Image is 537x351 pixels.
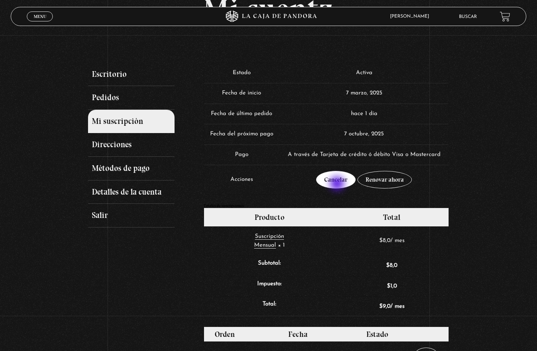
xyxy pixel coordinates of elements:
td: Acciones [204,165,279,194]
span: Estado [366,330,388,339]
span: $ [379,238,383,244]
td: Fecha de inicio [204,83,279,104]
a: Pedidos [88,86,175,110]
span: 9,0 [379,304,390,309]
td: 7 marzo, 2025 [279,83,449,104]
a: Salir [88,204,175,227]
td: Activa [279,63,449,83]
td: / mes [335,226,449,255]
span: [PERSON_NAME] [386,14,437,19]
span: Menu [34,14,46,19]
td: Fecha del próximo pago [204,124,279,145]
td: 7 octubre, 2025 [279,124,449,145]
span: A través de Tarjeta de crédito ó débito Visa o Mastercard [288,152,441,158]
td: hace 1 día [279,104,449,124]
th: Total: [204,296,335,317]
a: Detalles de la cuenta [88,180,175,204]
span: $ [387,283,390,289]
a: Métodos de pago [88,157,175,180]
th: Producto [204,208,335,226]
strong: × 1 [278,242,285,248]
a: Escritorio [88,63,175,86]
a: Mi suscripción [88,110,175,133]
span: Cerrar [31,21,49,26]
td: Estado [204,63,279,83]
span: 1,0 [387,283,397,289]
h2: Totales de suscripciones [204,204,449,208]
td: Fecha de último pedido [204,104,279,124]
td: Pago [204,145,279,165]
a: View your shopping cart [500,11,510,22]
span: 8,0 [379,238,390,244]
span: 8,0 [386,263,397,268]
th: Subtotal: [204,255,335,276]
a: Buscar [459,15,477,19]
th: Total [335,208,449,226]
span: Suscripción [255,234,284,239]
a: Renovar ahora [357,171,412,188]
span: Fecha [288,330,308,339]
td: / mes [335,296,449,317]
span: $ [379,304,383,309]
a: Direcciones [88,133,175,157]
a: Suscripción Mensual [254,234,284,249]
span: $ [386,263,390,268]
span: Orden [215,330,235,339]
a: Cancelar [316,171,356,188]
th: Impuesto: [204,276,335,297]
nav: Páginas de cuenta [88,63,196,227]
